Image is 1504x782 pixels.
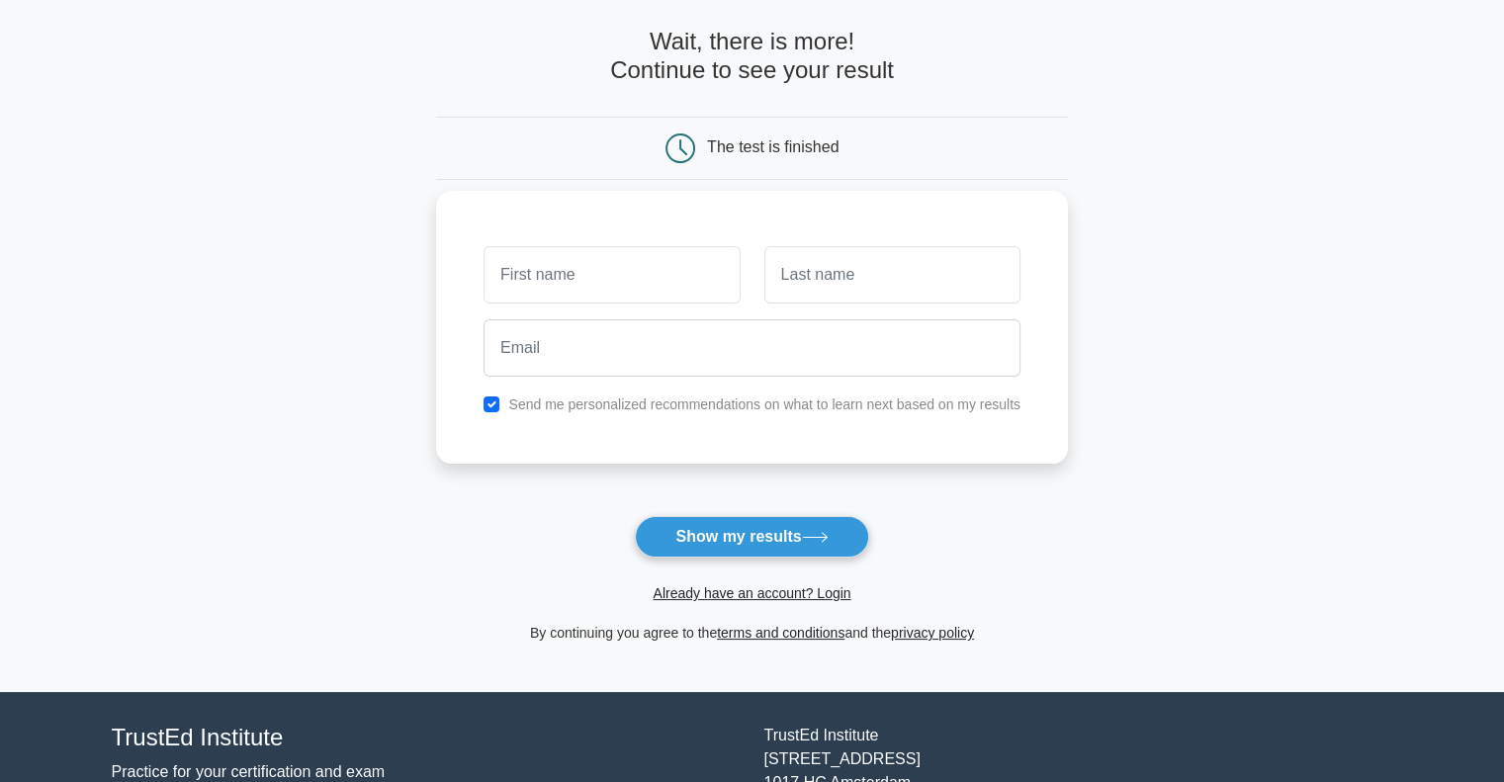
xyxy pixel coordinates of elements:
[424,621,1080,645] div: By continuing you agree to the and the
[112,724,741,752] h4: TrustEd Institute
[508,396,1020,412] label: Send me personalized recommendations on what to learn next based on my results
[717,625,844,641] a: terms and conditions
[112,763,386,780] a: Practice for your certification and exam
[707,138,839,155] div: The test is finished
[635,516,868,558] button: Show my results
[484,246,740,304] input: First name
[436,28,1068,85] h4: Wait, there is more! Continue to see your result
[891,625,974,641] a: privacy policy
[764,246,1020,304] input: Last name
[653,585,850,601] a: Already have an account? Login
[484,319,1020,377] input: Email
